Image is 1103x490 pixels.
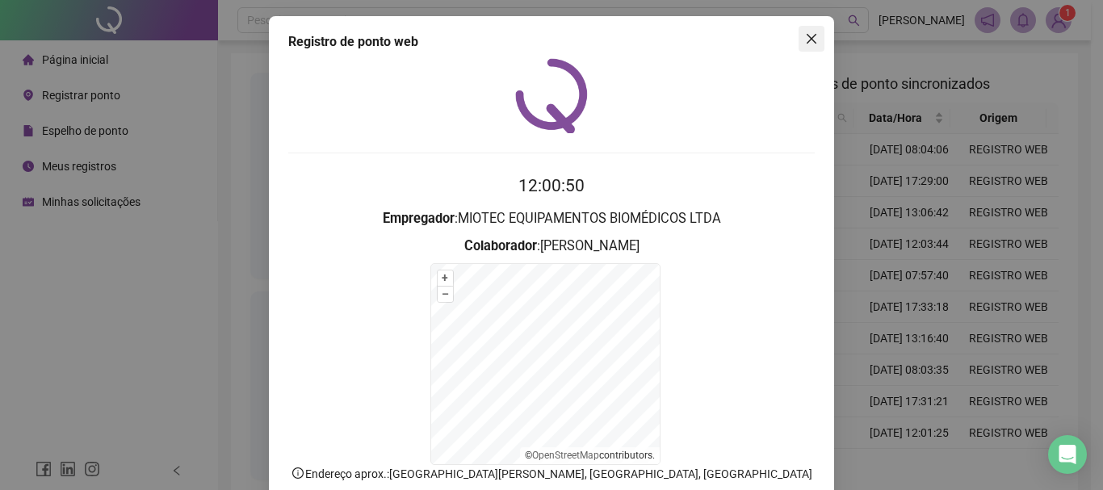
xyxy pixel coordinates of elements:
[799,26,824,52] button: Close
[805,32,818,45] span: close
[518,176,585,195] time: 12:00:50
[438,287,453,302] button: –
[532,450,599,461] a: OpenStreetMap
[515,58,588,133] img: QRPoint
[438,270,453,286] button: +
[525,450,655,461] li: © contributors.
[288,32,815,52] div: Registro de ponto web
[291,466,305,480] span: info-circle
[464,238,537,253] strong: Colaborador
[288,465,815,483] p: Endereço aprox. : [GEOGRAPHIC_DATA][PERSON_NAME], [GEOGRAPHIC_DATA], [GEOGRAPHIC_DATA]
[288,208,815,229] h3: : MIOTEC EQUIPAMENTOS BIOMÉDICOS LTDA
[383,211,455,226] strong: Empregador
[288,236,815,257] h3: : [PERSON_NAME]
[1048,435,1087,474] div: Open Intercom Messenger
